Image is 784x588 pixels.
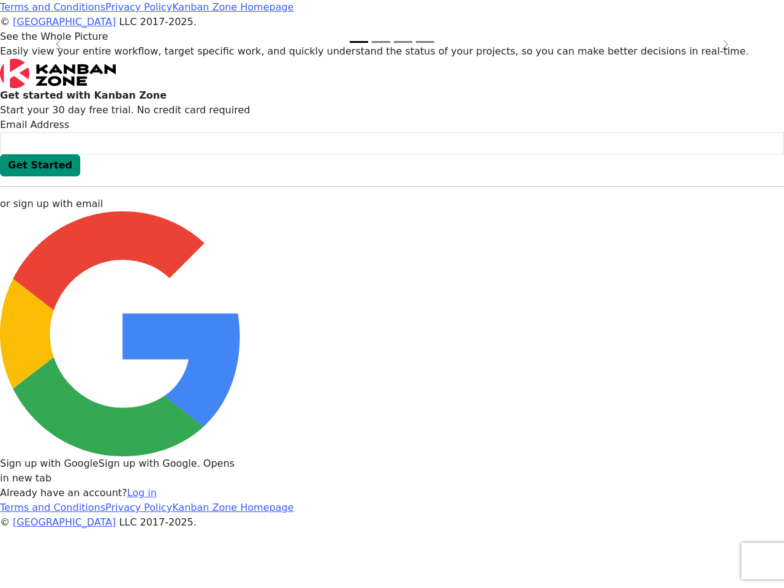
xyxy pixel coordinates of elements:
[350,35,368,49] button: Slide 1
[394,35,412,49] button: Slide 3
[416,35,434,49] button: Slide 4
[172,502,293,513] a: Kanban Zone Homepage
[13,16,116,28] a: [GEOGRAPHIC_DATA]
[105,502,172,513] a: Privacy Policy
[172,1,293,13] a: Kanban Zone Homepage
[105,1,172,13] a: Privacy Policy
[372,35,390,49] button: Slide 2
[127,487,157,499] a: Log in
[13,516,116,528] a: [GEOGRAPHIC_DATA]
